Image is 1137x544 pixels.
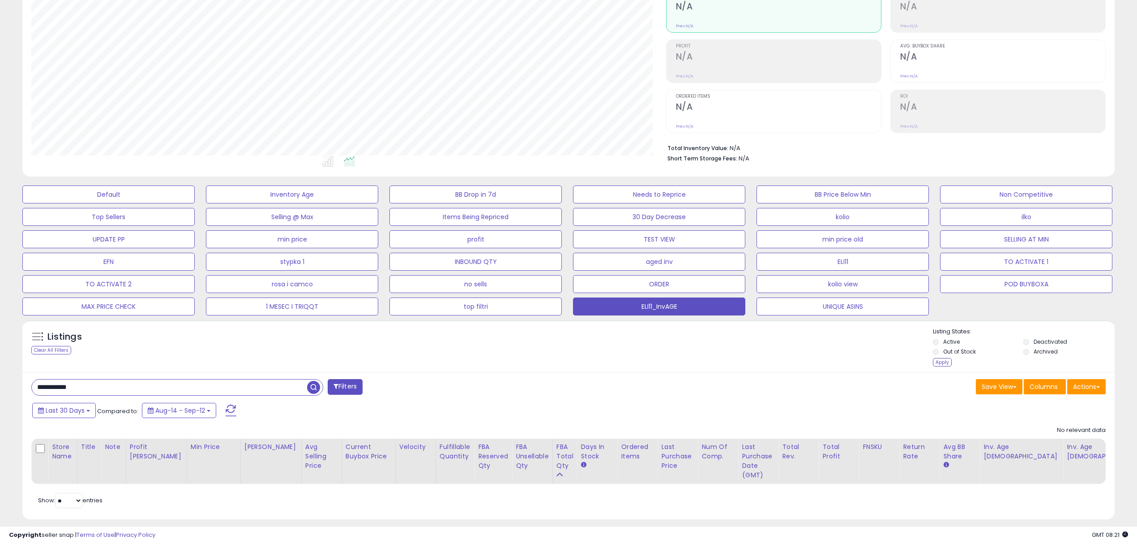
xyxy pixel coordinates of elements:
button: ilko [940,208,1112,226]
button: EFN [22,253,195,271]
div: Days In Stock [581,442,613,461]
div: FBA Unsellable Qty [516,442,549,471]
div: Min Price [191,442,237,452]
button: min price [206,230,378,248]
span: Columns [1030,382,1058,391]
div: FBA Reserved Qty [478,442,508,471]
div: Profit [PERSON_NAME] [130,442,183,461]
button: min price old [757,230,929,248]
b: Total Inventory Value: [667,144,728,152]
button: profit [389,230,562,248]
div: No relevant data [1057,426,1106,435]
button: no sells [389,275,562,293]
button: Filters [328,379,363,395]
h5: Listings [47,331,82,343]
label: Archived [1034,348,1058,355]
button: Default [22,186,195,203]
label: Active [943,338,960,345]
button: 30 Day Decrease [573,208,745,226]
button: TO ACTIVATE 1 [940,253,1112,271]
div: [PERSON_NAME] [244,442,298,452]
span: Avg. Buybox Share [900,44,1105,49]
div: Ordered Items [621,442,654,461]
button: UPDATE PP [22,230,195,248]
button: INBOUND QTY [389,253,562,271]
button: kolio [757,208,929,226]
small: Prev: N/A [900,73,918,79]
div: Store Name [52,442,73,461]
button: Non Competitive [940,186,1112,203]
div: Title [81,442,97,452]
button: BB Price Below Min [757,186,929,203]
a: Terms of Use [77,531,115,539]
div: Last Purchase Price [661,442,694,471]
button: Actions [1067,379,1106,394]
p: Listing States: [933,328,1115,336]
h2: N/A [676,1,881,13]
span: Last 30 Days [46,406,85,415]
button: Inventory Age [206,186,378,203]
small: Prev: N/A [676,73,693,79]
div: Avg Selling Price [305,442,338,471]
span: Show: entries [38,496,103,505]
button: POD BUYBOXA [940,275,1112,293]
h2: N/A [900,52,1105,64]
div: FBA Total Qty [556,442,573,471]
div: Return Rate [903,442,936,461]
button: stypka 1 [206,253,378,271]
b: Short Term Storage Fees: [667,155,737,162]
small: Prev: N/A [900,124,918,129]
button: UNIQUE ASINS [757,298,929,315]
button: top filtri [389,298,562,315]
div: Avg BB Share [943,442,976,461]
span: 2025-10-13 08:21 GMT [1092,531,1128,539]
button: ORDER [573,275,745,293]
button: TO ACTIVATE 2 [22,275,195,293]
button: Columns [1024,379,1066,394]
button: TEST VIEW [573,230,745,248]
div: seller snap | | [9,531,155,540]
span: Aug-14 - Sep-12 [155,406,205,415]
div: Total Rev. [782,442,815,461]
label: Deactivated [1034,338,1067,345]
button: Aug-14 - Sep-12 [142,403,216,418]
div: Last Purchase Date (GMT) [742,442,774,480]
button: Selling @ Max [206,208,378,226]
small: Prev: N/A [900,23,918,29]
a: Privacy Policy [116,531,155,539]
div: Apply [933,358,952,367]
div: Clear All Filters [31,346,71,354]
button: Save View [976,379,1022,394]
span: ROI [900,94,1105,99]
li: N/A [667,142,1099,153]
span: Ordered Items [676,94,881,99]
button: ELI11_InvAGE [573,298,745,315]
label: Out of Stock [943,348,976,355]
button: ELI11 [757,253,929,271]
button: BB Drop in 7d [389,186,562,203]
h2: N/A [676,102,881,114]
span: Compared to: [97,407,138,415]
div: Total Profit [822,442,855,461]
span: Profit [676,44,881,49]
button: Items Being Repriced [389,208,562,226]
div: Inv. Age [DEMOGRAPHIC_DATA] [983,442,1059,461]
h2: N/A [676,52,881,64]
small: Prev: N/A [676,124,693,129]
button: kolio view [757,275,929,293]
button: SELLING AT MIN [940,230,1112,248]
span: N/A [739,154,749,163]
button: Needs to Reprice [573,186,745,203]
small: Prev: N/A [676,23,693,29]
div: Fulfillable Quantity [440,442,470,461]
button: aged inv [573,253,745,271]
h2: N/A [900,102,1105,114]
small: Days In Stock. [581,461,586,469]
button: MAX PRICE CHECK [22,298,195,315]
button: Top Sellers [22,208,195,226]
div: Note [105,442,122,452]
div: Velocity [399,442,432,452]
small: Avg BB Share. [943,461,949,469]
button: Last 30 Days [32,403,96,418]
button: rosa i camco [206,275,378,293]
